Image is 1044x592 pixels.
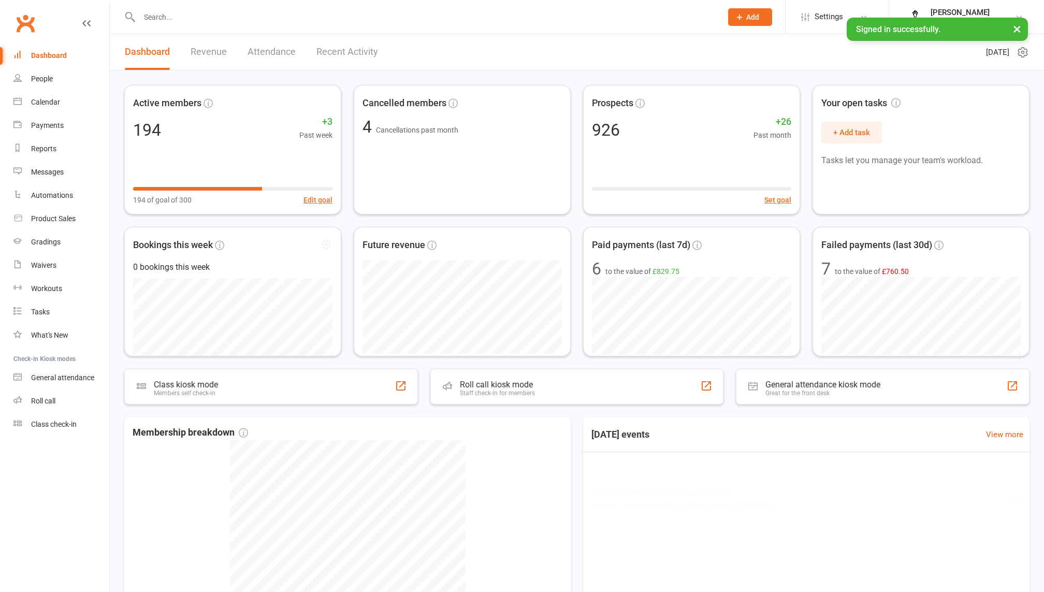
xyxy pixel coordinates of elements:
div: 6 [592,261,601,277]
span: £760.50 [882,267,909,276]
h3: [DATE] events [583,425,658,444]
span: Membership breakdown [133,425,248,440]
span: Failed payments (last 30d) [821,238,932,253]
a: Waivers [13,254,109,277]
span: Cancellations past month [376,126,458,134]
span: Signed in successfully. [856,24,940,34]
div: Product Sales [31,214,76,223]
div: Great for the front desk [765,389,880,397]
a: Automations [13,184,109,207]
a: Gradings [13,230,109,254]
input: Search... [136,10,715,24]
button: Edit goal [303,194,332,206]
span: +26 [753,114,791,129]
button: + Add task [821,122,882,143]
a: Calendar [13,91,109,114]
div: Gradings [31,238,61,246]
div: Class kiosk mode [154,380,218,389]
div: 926 [592,122,620,138]
span: £829.75 [653,267,679,276]
span: 194 of goal of 300 [133,194,192,206]
div: 0 bookings this week [133,261,332,274]
div: Calendar [31,98,60,106]
div: Messages [31,168,64,176]
div: [GEOGRAPHIC_DATA] [931,17,1001,26]
div: Workouts [31,284,62,293]
button: Add [728,8,772,26]
a: Dashboard [125,34,170,70]
div: Reports [31,145,56,153]
div: Class check-in [31,420,77,428]
a: Dashboard [13,44,109,67]
div: Waivers [31,261,56,269]
span: Cancelled members [363,96,446,111]
a: Reports [13,137,109,161]
span: Future revenue [363,238,425,253]
a: Workouts [13,277,109,300]
div: Roll call kiosk mode [460,380,535,389]
span: Prospects [592,96,633,111]
span: Your open tasks [821,96,901,111]
a: Attendance [248,34,296,70]
div: 194 [133,122,161,138]
span: Active members [133,96,201,111]
a: Roll call [13,389,109,413]
span: to the value of [605,266,679,277]
a: What's New [13,324,109,347]
a: Messages [13,161,109,184]
a: Product Sales [13,207,109,230]
span: to the value of [835,266,909,277]
div: General attendance [31,373,94,382]
div: [PERSON_NAME] [931,8,1001,17]
div: People [31,75,53,83]
a: Recent Activity [316,34,378,70]
span: +3 [299,114,332,129]
div: Roll call [31,397,55,405]
a: Payments [13,114,109,137]
button: × [1008,18,1026,40]
span: [DATE] [986,46,1009,59]
span: Bookings this week [133,238,213,253]
div: General attendance kiosk mode [765,380,880,389]
span: Settings [815,5,843,28]
span: Paid payments (last 7d) [592,238,690,253]
img: thumb_image1645566591.png [905,7,925,27]
a: People [13,67,109,91]
div: What's New [31,331,68,339]
button: Set goal [764,194,791,206]
div: Members self check-in [154,389,218,397]
a: Class kiosk mode [13,413,109,436]
span: 0 / 30 attendees [974,494,1021,505]
span: Past week [299,129,332,141]
a: View more [986,428,1023,441]
a: General attendance kiosk mode [13,366,109,389]
a: Tasks [13,300,109,324]
p: Tasks let you manage your team's workload. [821,154,1021,167]
span: Sport Taekwondo Cadets and Juniors [591,486,778,499]
a: Clubworx [12,10,38,36]
span: Add [746,13,759,21]
span: 4 [363,117,376,137]
div: 7 [821,261,831,277]
span: 5:00PM - 6:15PM | [PERSON_NAME] | [STREET_ADDRESS]... [591,501,778,513]
div: Automations [31,191,73,199]
div: Payments [31,121,64,129]
a: Revenue [191,34,227,70]
div: Staff check-in for members [460,389,535,397]
div: Dashboard [31,51,67,60]
div: Tasks [31,308,50,316]
span: Past month [753,129,791,141]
